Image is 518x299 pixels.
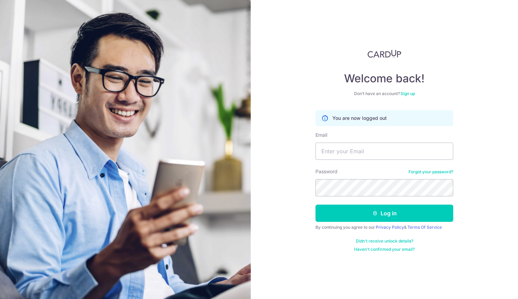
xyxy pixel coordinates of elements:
[315,168,338,175] label: Password
[356,238,413,244] a: Didn't receive unlock details?
[401,91,415,96] a: Sign up
[354,247,415,252] a: Haven't confirmed your email?
[315,143,453,160] input: Enter your Email
[315,132,327,138] label: Email
[332,115,387,122] p: You are now logged out
[376,225,404,230] a: Privacy Policy
[315,205,453,222] button: Log in
[407,225,442,230] a: Terms Of Service
[367,50,401,58] img: CardUp Logo
[315,72,453,85] h4: Welcome back!
[315,91,453,96] div: Don’t have an account?
[408,169,453,175] a: Forgot your password?
[315,225,453,230] div: By continuing you agree to our &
